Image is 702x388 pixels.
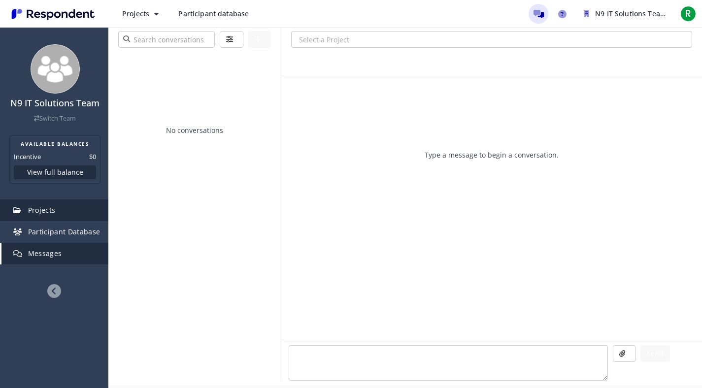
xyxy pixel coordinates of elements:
[529,4,548,24] a: Message participants
[292,32,692,48] input: Select a Project
[108,126,281,135] p: No conversations
[647,349,664,358] span: Send
[14,152,41,162] dt: Incentive
[640,345,670,362] button: Send
[595,9,667,18] span: N9 IT Solutions Team
[9,135,100,184] section: Balance summary
[170,5,257,23] a: Participant database
[28,249,62,258] span: Messages
[31,44,80,94] img: team_avatar_256.png
[576,5,674,23] button: N9 IT Solutions Team
[122,9,149,18] span: Projects
[28,205,56,215] span: Projects
[552,4,572,24] a: Help and support
[89,152,96,162] dd: $0
[678,5,698,23] button: R
[281,150,702,160] p: Type a message to begin a conversation.
[34,114,76,123] a: Switch Team
[8,6,99,22] img: Respondent
[14,140,96,148] h2: AVAILABLE BALANCES
[14,165,96,179] button: View full balance
[680,6,696,22] span: R
[28,227,100,236] span: Participant Database
[118,31,215,48] input: Search conversations
[6,98,103,108] h4: N9 IT Solutions Team
[178,9,249,18] span: Participant database
[114,5,167,23] button: Projects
